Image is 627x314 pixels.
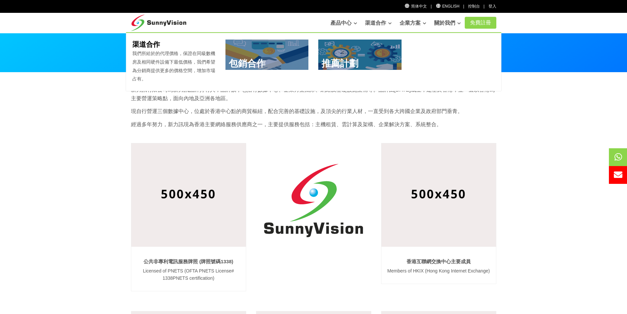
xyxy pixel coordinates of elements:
b: 渠道合作 [132,41,160,48]
a: 渠道合作 [365,16,392,30]
a: 產品中心 [330,16,357,30]
a: 關於我們 [434,16,461,30]
img: SunnyVision [256,143,371,258]
img: Image Description [131,143,246,246]
div: 渠道合作 [126,32,501,91]
span: 我們所給於的代理價格，保證在同級數機房及相同硬件設備下最低價格，我們希望為分銷商提供更多的價格空間，增加市場占有。 [132,51,215,81]
a: 公共非專利電訊服務牌照 (牌照號碼1338) [144,259,233,264]
a: 简体中文 [405,4,427,9]
p: Licensed of PNETS (OFTA PNETS License# 1338PNETS certification) [136,267,241,282]
p: 現自行營運三個數據中心，位處於香港中心點的商貿樞紐，配合完善的基礎設施，及頂尖的行業人材，一直受到各大跨國企業及政府部門垂青。 [131,107,496,116]
li: | [463,3,464,10]
a: 免費註冊 [465,17,496,29]
li: | [431,3,431,10]
p: 新力訊有限公司為新力訊品牌持有人，品牌旗下包括有數據中心、企業方案團隊、網絡及基礎設施架構等。品牌由[DATE]成立，建基於香港，並一直以香港為主要營運策略點，面向內地及亞洲各地區。 [131,86,496,102]
a: 登入 [488,4,496,9]
a: 控制台 [468,4,480,9]
li: | [483,3,484,10]
a: 香港互聯網交換中心主要成員 [406,259,471,264]
img: Image Description [381,143,496,246]
a: 企業方案 [400,16,426,30]
p: Members of HKIX (Hong Kong Internet Exchange) [386,267,491,274]
a: English [435,4,459,9]
p: 經過多年努力，新力訊現為香港主要網絡服務供應商之一，主要提供服務包括：主機租賃、雲計算及架構、企業解決方案、系統整合。 [131,120,496,129]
